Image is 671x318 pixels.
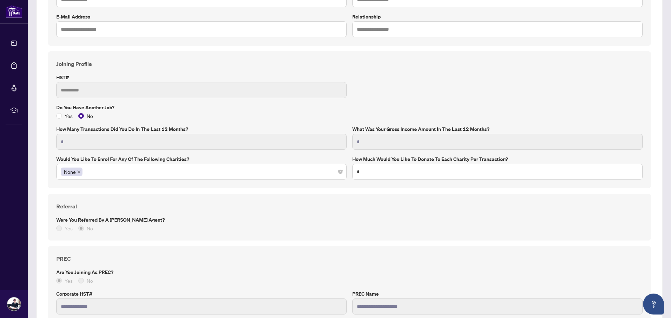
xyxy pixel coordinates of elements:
span: Yes [62,112,75,120]
span: No [84,224,96,232]
label: Corporate HST# [56,290,347,298]
span: None [64,168,76,176]
h4: Referral [56,202,643,210]
h4: PREC [56,254,643,263]
label: Do you have another job? [56,104,643,111]
label: PREC Name [352,290,643,298]
label: How much would you like to donate to each charity per transaction? [352,155,643,163]
label: Are you joining as PREC? [56,268,643,276]
img: Profile Icon [7,297,21,311]
label: HST# [56,74,347,81]
span: Yes [62,277,75,284]
span: No [84,277,96,284]
img: logo [6,5,22,18]
span: close [77,170,81,173]
label: Relationship [352,13,643,21]
span: No [84,112,96,120]
label: How many transactions did you do in the last 12 months? [56,125,347,133]
button: Open asap [643,294,664,315]
span: close-circle [338,170,342,174]
label: Were you referred by a [PERSON_NAME] Agent? [56,216,643,224]
span: None [61,168,82,176]
label: What was your gross income amount in the last 12 months? [352,125,643,133]
span: Yes [62,224,75,232]
label: E-mail Address [56,13,347,21]
label: Would you like to enrol for any of the following charities? [56,155,347,163]
h4: Joining Profile [56,60,643,68]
